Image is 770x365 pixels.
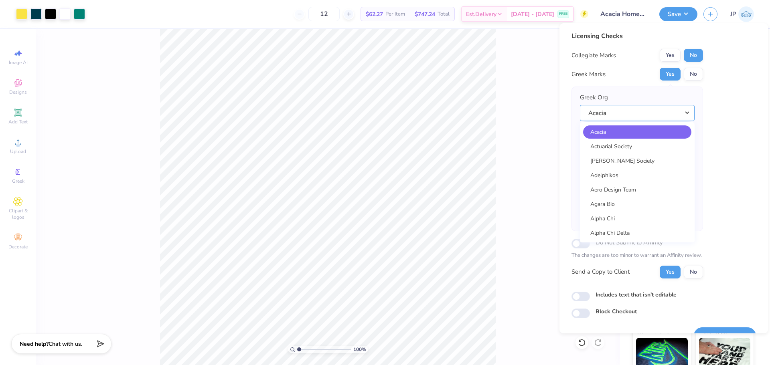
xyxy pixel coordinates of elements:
[9,89,27,95] span: Designs
[49,340,82,348] span: Chat with us.
[730,6,754,22] a: JP
[20,340,49,348] strong: Need help?
[385,10,405,18] span: Per Item
[659,7,697,21] button: Save
[511,10,554,18] span: [DATE] - [DATE]
[10,148,26,155] span: Upload
[684,49,703,62] button: No
[730,10,736,19] span: JP
[559,11,567,17] span: FREE
[660,266,681,278] button: Yes
[415,10,435,18] span: $747.24
[583,125,691,139] a: Acacia
[596,290,677,299] label: Includes text that isn't editable
[583,169,691,182] a: Adelphikos
[694,327,756,344] button: Save
[571,51,616,60] div: Collegiate Marks
[366,10,383,18] span: $62.27
[596,307,637,316] label: Block Checkout
[9,59,28,66] span: Image AI
[571,70,606,79] div: Greek Marks
[583,198,691,211] a: Agara Bio
[583,154,691,167] a: [PERSON_NAME] Society
[583,241,691,254] a: Alpha Chi Omega
[580,93,608,102] label: Greek Org
[353,346,366,353] span: 100 %
[660,49,681,62] button: Yes
[4,208,32,220] span: Clipart & logos
[580,122,695,242] div: Acacia
[596,237,663,248] label: Do Not Submit to Affinity
[684,68,703,81] button: No
[583,183,691,196] a: Aero Design Team
[8,119,28,125] span: Add Text
[571,267,630,276] div: Send a Copy to Client
[583,226,691,240] a: Alpha Chi Delta
[12,178,24,184] span: Greek
[738,6,754,22] img: John Paul Torres
[466,10,496,18] span: Est. Delivery
[660,68,681,81] button: Yes
[308,7,340,21] input: – –
[571,31,703,41] div: Licensing Checks
[594,6,653,22] input: Untitled Design
[580,105,695,121] button: Acacia
[583,140,691,153] a: Actuarial Society
[684,266,703,278] button: No
[571,252,703,260] p: The changes are too minor to warrant an Affinity review.
[438,10,450,18] span: Total
[8,244,28,250] span: Decorate
[583,212,691,225] a: Alpha Chi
